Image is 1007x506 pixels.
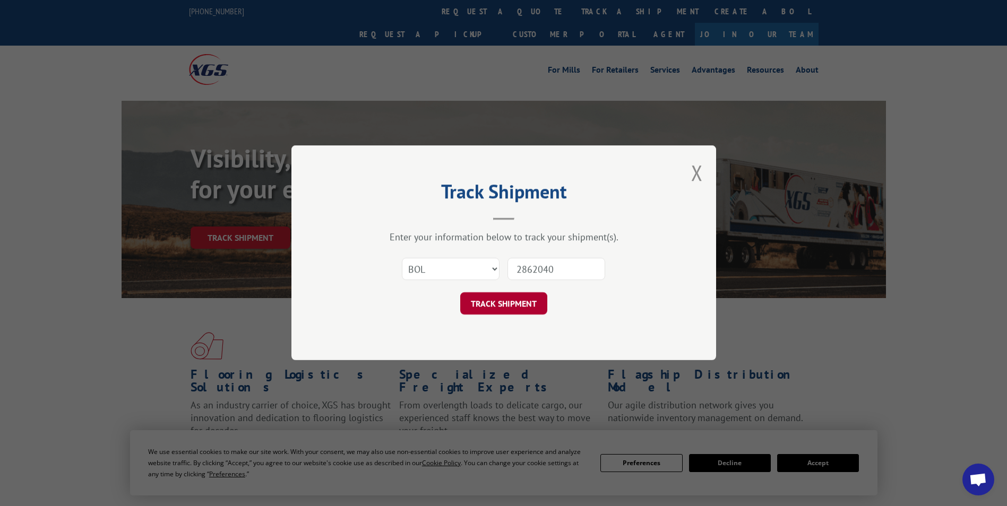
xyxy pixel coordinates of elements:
input: Number(s) [507,258,605,281]
button: TRACK SHIPMENT [460,293,547,315]
button: Close modal [691,159,703,187]
div: Open chat [962,464,994,495]
h2: Track Shipment [345,184,663,204]
div: Enter your information below to track your shipment(s). [345,231,663,243]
